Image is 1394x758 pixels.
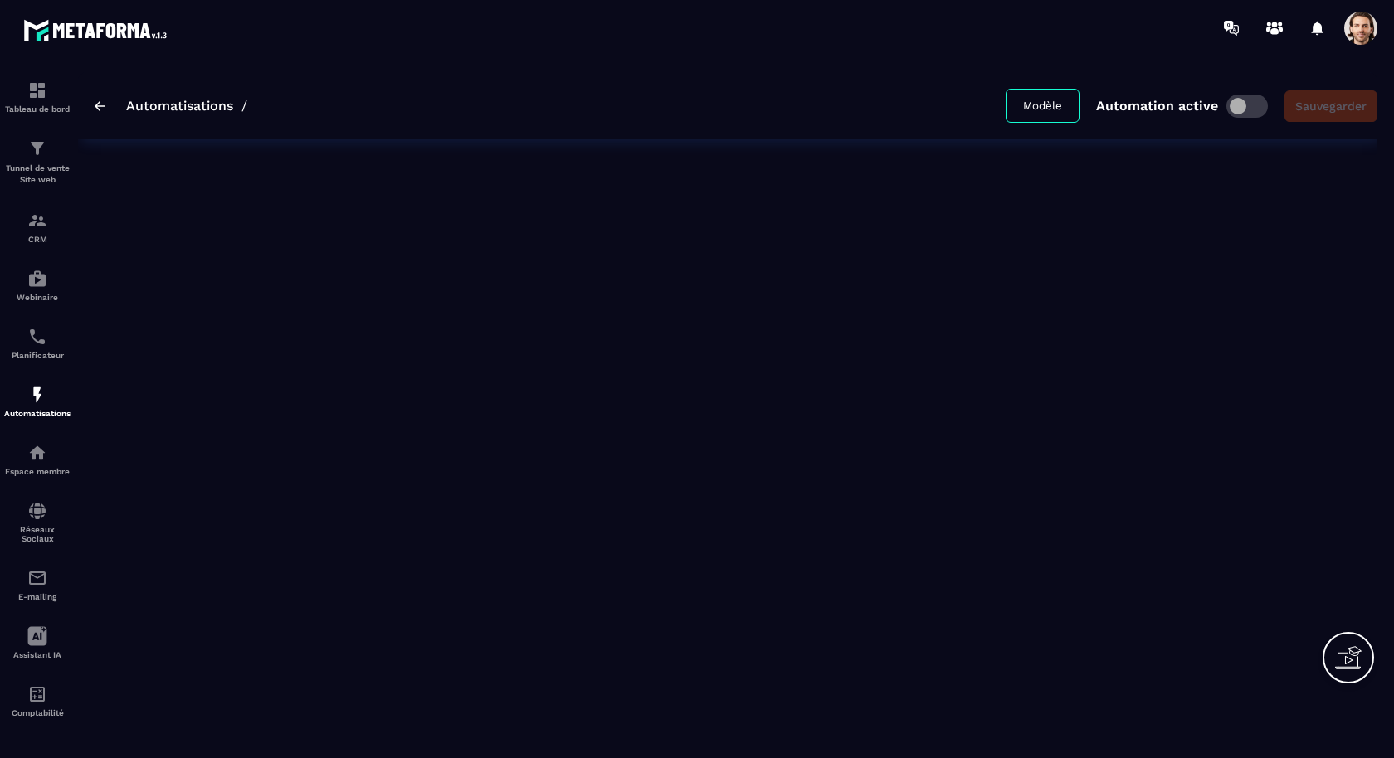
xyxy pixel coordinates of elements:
img: automations [27,443,47,463]
img: accountant [27,684,47,704]
p: Comptabilité [4,708,71,717]
a: Automatisations [126,98,233,114]
a: automationsautomationsWebinaire [4,256,71,314]
a: formationformationTableau de bord [4,68,71,126]
a: formationformationTunnel de vente Site web [4,126,71,198]
span: / [241,98,247,114]
p: Tableau de bord [4,104,71,114]
img: social-network [27,501,47,521]
img: formation [27,211,47,231]
button: Modèle [1006,89,1080,123]
p: Réseaux Sociaux [4,525,71,543]
a: social-networksocial-networkRéseaux Sociaux [4,488,71,556]
a: emailemailE-mailing [4,556,71,614]
p: Planificateur [4,351,71,360]
p: Automation active [1096,98,1218,114]
a: schedulerschedulerPlanificateur [4,314,71,372]
img: email [27,568,47,588]
p: Espace membre [4,467,71,476]
p: E-mailing [4,592,71,601]
p: CRM [4,235,71,244]
a: automationsautomationsAutomatisations [4,372,71,430]
a: Assistant IA [4,614,71,672]
a: formationformationCRM [4,198,71,256]
img: scheduler [27,327,47,347]
a: accountantaccountantComptabilité [4,672,71,730]
a: automationsautomationsEspace membre [4,430,71,488]
p: Assistant IA [4,650,71,659]
p: Automatisations [4,409,71,418]
img: formation [27,80,47,100]
img: logo [23,15,173,46]
p: Tunnel de vente Site web [4,163,71,186]
p: Webinaire [4,293,71,302]
img: automations [27,269,47,289]
img: formation [27,138,47,158]
img: arrow [95,101,105,111]
img: automations [27,385,47,405]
